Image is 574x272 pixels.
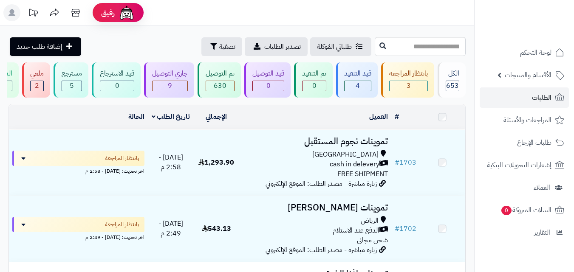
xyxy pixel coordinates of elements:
[196,62,243,98] a: تم التوصيل 630
[480,155,569,175] a: إشعارات التحويلات البنكية
[158,219,183,238] span: [DATE] - 2:49 م
[264,42,301,52] span: تصدير الطلبات
[101,8,115,18] span: رفيق
[480,42,569,63] a: لوحة التحكم
[480,132,569,153] a: طلبات الإرجاع
[266,245,377,255] span: زيارة مباشرة - مصدر الطلب: الموقع الإلكتروني
[10,37,81,56] a: إضافة طلب جديد
[500,204,551,216] span: السلات المتروكة
[446,69,459,79] div: الكل
[480,222,569,243] a: التقارير
[152,112,190,122] a: تاريخ الطلب
[245,37,308,56] a: تصدير الطلبات
[152,69,188,79] div: جاري التوصيل
[252,69,284,79] div: قيد التوصيل
[12,232,144,241] div: اخر تحديث: [DATE] - 2:49 م
[243,137,388,146] h3: تموينات نجوم المستقبل
[520,47,551,59] span: لوحة التحكم
[100,69,134,79] div: قيد الاسترجاع
[344,69,371,79] div: قيد التنفيذ
[303,81,326,91] div: 0
[62,69,82,79] div: مسترجع
[206,81,234,91] div: 630
[436,62,467,98] a: الكل653
[395,157,416,168] a: #1703
[198,157,234,168] span: 1,293.90
[20,62,52,98] a: ملغي 2
[31,81,43,91] div: 2
[532,92,551,104] span: الطلبات
[310,37,371,56] a: طلباتي المُوكلة
[90,62,142,98] a: قيد الاسترجاع 0
[312,81,317,91] span: 0
[243,203,388,213] h3: تموينات [PERSON_NAME]
[115,81,119,91] span: 0
[317,42,352,52] span: طلباتي المُوكلة
[100,81,134,91] div: 0
[206,112,227,122] a: الإجمالي
[202,224,231,234] span: 543.13
[357,235,388,245] span: شحن مجاني
[142,62,196,98] a: جاري التوصيل 9
[379,62,436,98] a: بانتظار المراجعة 3
[219,42,235,52] span: تصفية
[333,226,379,236] span: الدفع عند الاستلام
[302,69,326,79] div: تم التنفيذ
[168,81,172,91] span: 9
[17,42,62,52] span: إضافة طلب جديد
[446,81,459,91] span: 653
[517,137,551,149] span: طلبات الإرجاع
[23,4,44,23] a: تحديثات المنصة
[390,81,427,91] div: 3
[395,157,399,168] span: #
[158,152,183,172] span: [DATE] - 2:58 م
[105,220,139,229] span: بانتظار المراجعة
[70,81,74,91] span: 5
[12,166,144,175] div: اخر تحديث: [DATE] - 2:58 م
[266,179,377,189] span: زيارة مباشرة - مصدر الطلب: الموقع الإلكتروني
[480,87,569,108] a: الطلبات
[501,206,512,215] span: 0
[206,69,235,79] div: تم التوصيل
[503,114,551,126] span: المراجعات والأسئلة
[356,81,360,91] span: 4
[395,224,399,234] span: #
[105,154,139,163] span: بانتظار المراجعة
[361,216,379,226] span: الرياض
[516,22,566,40] img: logo-2.png
[292,62,334,98] a: تم التنفيذ 0
[369,112,388,122] a: العميل
[330,160,379,169] span: cash in delevery
[480,110,569,130] a: المراجعات والأسئلة
[505,69,551,81] span: الأقسام والمنتجات
[480,177,569,198] a: العملاء
[395,112,399,122] a: #
[30,69,44,79] div: ملغي
[35,81,39,91] span: 2
[201,37,242,56] button: تصفية
[128,112,144,122] a: الحالة
[118,4,135,21] img: ai-face.png
[534,227,550,238] span: التقارير
[253,81,284,91] div: 0
[345,81,371,91] div: 4
[337,169,388,179] span: FREE SHIPMENT
[487,159,551,171] span: إشعارات التحويلات البنكية
[243,62,292,98] a: قيد التوصيل 0
[480,200,569,220] a: السلات المتروكة0
[312,150,379,160] span: [GEOGRAPHIC_DATA]
[389,69,428,79] div: بانتظار المراجعة
[395,224,416,234] a: #1702
[334,62,379,98] a: قيد التنفيذ 4
[407,81,411,91] span: 3
[534,182,550,193] span: العملاء
[52,62,90,98] a: مسترجع 5
[153,81,187,91] div: 9
[214,81,226,91] span: 630
[62,81,82,91] div: 5
[266,81,271,91] span: 0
